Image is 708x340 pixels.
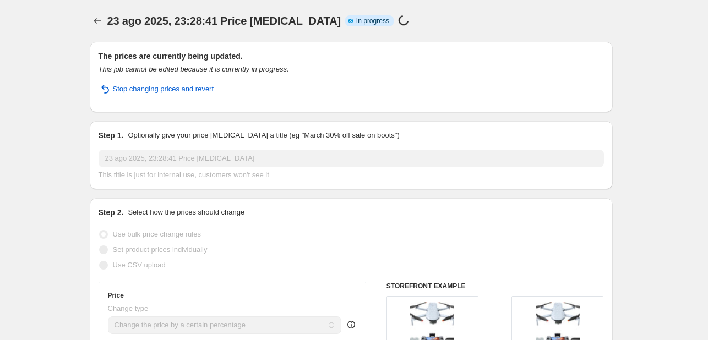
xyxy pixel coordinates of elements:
[99,65,289,73] i: This job cannot be edited because it is currently in progress.
[99,150,604,167] input: 30% off holiday sale
[113,84,214,95] span: Stop changing prices and revert
[113,261,166,269] span: Use CSV upload
[99,207,124,218] h2: Step 2.
[108,304,149,312] span: Change type
[346,319,357,330] div: help
[113,245,208,254] span: Set product prices individually
[99,171,269,179] span: This title is just for internal use, customers won't see it
[386,282,604,290] h6: STOREFRONT EXAMPLE
[128,130,399,141] p: Optionally give your price [MEDICAL_DATA] a title (eg "March 30% off sale on boots")
[99,51,604,62] h2: The prices are currently being updated.
[128,207,244,218] p: Select how the prices should change
[108,291,124,300] h3: Price
[92,80,221,98] button: Stop changing prices and revert
[90,13,105,29] button: Price change jobs
[356,17,389,25] span: In progress
[107,15,341,27] span: 23 ago 2025, 23:28:41 Price [MEDICAL_DATA]
[99,130,124,141] h2: Step 1.
[113,230,201,238] span: Use bulk price change rules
